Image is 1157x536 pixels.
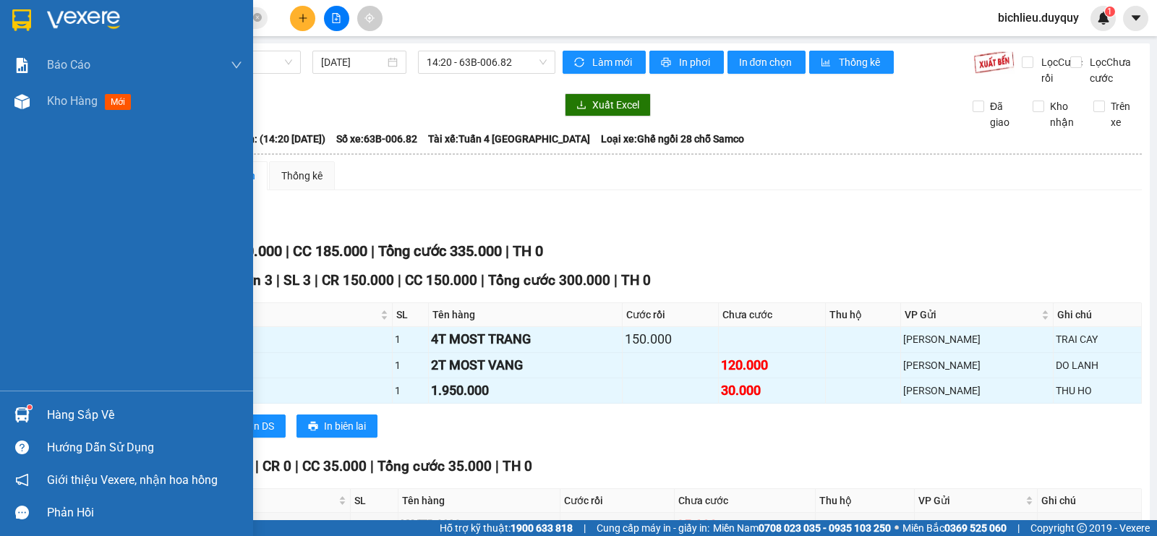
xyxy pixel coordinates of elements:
span: | [371,242,375,260]
span: | [295,458,299,475]
span: | [614,272,618,289]
div: Hàng sắp về [47,404,242,426]
strong: 0708 023 035 - 0935 103 250 [759,522,891,534]
span: Tổng cước 335.000 [378,242,502,260]
div: 120.000 [721,355,823,375]
div: THU HO [1056,383,1139,399]
div: Thống kê [281,168,323,184]
th: Ghi chú [1054,303,1142,327]
div: 1 [395,331,426,347]
span: TH 0 [621,272,651,289]
div: 4T MOST TRANG [431,329,620,349]
span: message [15,506,29,519]
button: printerIn phơi [649,51,724,74]
th: Thu hộ [826,303,901,327]
span: SL 3 [283,272,311,289]
div: [PERSON_NAME] [903,383,1051,399]
div: 1 [353,517,396,533]
th: Chưa cước [719,303,826,327]
span: Số xe: 63B-006.82 [336,131,417,147]
span: mới [105,94,131,110]
button: bar-chartThống kê [809,51,894,74]
span: Làm mới [592,54,634,70]
sup: 1 [27,405,32,409]
span: Miền Nam [713,520,891,536]
span: Báo cáo [47,56,90,74]
img: logo-vxr [12,9,31,31]
div: K XTRANG [401,515,558,535]
span: | [505,242,509,260]
span: | [286,242,289,260]
span: Trên xe [1105,98,1143,130]
span: Kho nhận [1044,98,1082,130]
span: Thống kê [839,54,882,70]
span: Xuất Excel [592,97,639,113]
span: printer [308,421,318,433]
span: Đã giao [984,98,1022,130]
span: close-circle [253,13,262,22]
button: downloadXuất Excel [565,93,651,116]
span: Lọc Cước rồi [1036,54,1085,86]
span: TH 0 [503,458,532,475]
td: Vĩnh Kim [901,378,1054,404]
input: 12/08/2025 [321,54,385,70]
span: | [315,272,318,289]
div: 150.000 [625,329,716,349]
span: In đơn chọn [739,54,795,70]
span: Kho hàng [47,94,98,108]
th: Cước rồi [623,303,719,327]
img: solution-icon [14,58,30,73]
th: Tên hàng [429,303,623,327]
span: | [495,458,499,475]
span: | [255,458,259,475]
span: download [576,100,586,111]
div: 1 [395,383,426,399]
span: CR 0 [262,458,291,475]
span: ⚪️ [895,525,899,531]
span: down [231,59,242,71]
button: printerIn DS [223,414,286,438]
th: Chưa cước [675,489,816,513]
span: In biên lai [324,418,366,434]
span: close-circle [253,12,262,25]
th: Tên hàng [398,489,560,513]
div: Hướng dẫn sử dụng [47,437,242,459]
span: printer [661,57,673,69]
span: | [584,520,586,536]
button: file-add [324,6,349,31]
span: 1 [1107,7,1112,17]
span: Tổng cước 300.000 [488,272,610,289]
span: plus [298,13,308,23]
div: Hội Xuân [917,517,1036,533]
div: DO LANH [1056,357,1139,373]
td: Vĩnh Kim [901,327,1054,352]
span: Cung cấp máy in - giấy in: [597,520,709,536]
span: copyright [1077,523,1087,533]
strong: 1900 633 818 [511,522,573,534]
div: Phản hồi [47,502,242,524]
span: VP Gửi [905,307,1038,323]
span: bar-chart [821,57,833,69]
span: Chuyến: (14:20 [DATE]) [220,131,325,147]
span: notification [15,473,29,487]
span: In phơi [679,54,712,70]
div: TRAI CAY [1056,331,1139,347]
th: Cước rồi [560,489,675,513]
span: CR 150.000 [322,272,394,289]
img: 9k= [973,51,1015,74]
span: question-circle [15,441,29,454]
span: Giới thiệu Vexere, nhận hoa hồng [47,471,218,489]
span: Lọc Chưa cước [1084,54,1143,86]
span: file-add [331,13,341,23]
button: caret-down [1123,6,1148,31]
th: Thu hộ [816,489,914,513]
span: caret-down [1130,12,1143,25]
sup: 1 [1105,7,1115,17]
th: SL [351,489,398,513]
span: Miền Bắc [902,520,1007,536]
span: TH 0 [513,242,543,260]
button: syncLàm mới [563,51,646,74]
button: printerIn biên lai [296,414,377,438]
span: In DS [251,418,274,434]
div: [PERSON_NAME] [903,357,1051,373]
